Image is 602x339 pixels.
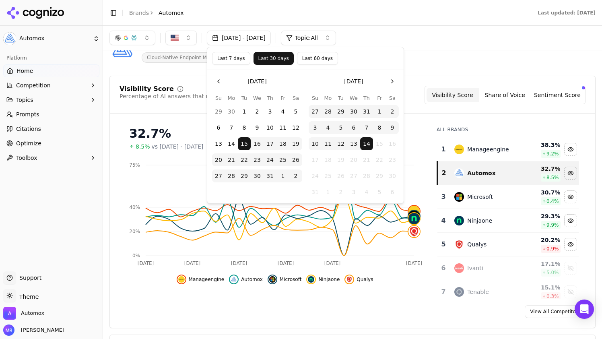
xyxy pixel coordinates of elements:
[454,168,464,178] img: automox
[19,35,90,42] span: Automox
[441,168,446,178] div: 2
[3,32,16,45] img: Automox
[525,305,586,318] a: View All Competitors
[546,174,559,181] span: 8.5 %
[524,141,560,149] div: 38.3 %
[207,31,271,45] button: [DATE] - [DATE]
[454,216,464,225] img: ninjaone
[289,153,302,166] button: Saturday, July 26th, 2025, selected
[467,240,487,248] div: Qualys
[264,169,276,182] button: Thursday, July 31st, 2025, selected
[546,222,559,228] span: 9.9 %
[132,253,140,258] tspan: 0%
[3,122,99,135] a: Citations
[129,126,421,141] div: 32.7%
[3,93,99,106] button: Topics
[406,260,423,266] tspan: [DATE]
[212,153,225,166] button: Sunday, July 20th, 2025, selected
[289,94,302,102] th: Saturday
[309,137,322,150] button: Sunday, August 10th, 2025, selected
[309,121,322,134] button: Sunday, August 3rd, 2025, selected
[225,169,238,182] button: Monday, July 28th, 2025, selected
[531,88,583,102] button: Sentiment Score
[467,169,495,177] div: Automox
[251,121,264,134] button: Wednesday, July 9th, 2025
[454,145,464,154] img: manageengine
[324,260,341,266] tspan: [DATE]
[437,185,579,209] tr: 3microsoftMicrosoft30.7%0.4%Hide microsoft data
[276,94,289,102] th: Friday
[3,137,99,150] a: Optimize
[357,276,373,283] span: Qualys
[467,288,489,296] div: Tenable
[280,276,302,283] span: Microsoft
[264,94,276,102] th: Thursday
[454,192,464,202] img: microsoft
[373,94,386,102] th: Friday
[360,137,373,150] button: Today, Thursday, August 14th, 2025, selected
[189,276,225,283] span: Manageengine
[3,307,44,320] button: Open organization switcher
[212,105,225,118] button: Sunday, June 29th, 2025
[225,94,238,102] th: Monday
[467,217,492,225] div: Ninjaone
[546,151,559,157] span: 9.2 %
[467,264,483,272] div: Ivanti
[386,75,399,88] button: Go to the Next Month
[441,287,446,297] div: 7
[427,88,479,102] button: Visibility Score
[289,121,302,134] button: Saturday, July 12th, 2025
[441,263,446,273] div: 6
[454,240,464,249] img: qualys
[178,276,185,283] img: manageengine
[120,86,174,92] div: Visibility Score
[120,92,262,100] div: Percentage of AI answers that mention your brand
[360,121,373,134] button: Thursday, August 7th, 2025, selected
[3,307,16,320] img: Automox
[297,52,338,65] button: Last 60 days
[441,145,446,154] div: 1
[3,79,99,92] button: Competition
[3,108,99,121] a: Prompts
[229,275,263,284] button: Hide automox data
[238,121,251,134] button: Tuesday, July 8th, 2025
[276,137,289,150] button: Friday, July 18th, 2025, selected
[322,137,334,150] button: Monday, August 11th, 2025, selected
[347,94,360,102] th: Wednesday
[334,137,347,150] button: Tuesday, August 12th, 2025, selected
[308,276,314,283] img: ninjaone
[408,226,420,237] img: qualys
[212,169,225,182] button: Sunday, July 27th, 2025, selected
[575,300,594,319] div: Open Intercom Messenger
[138,260,154,266] tspan: [DATE]
[278,260,294,266] tspan: [DATE]
[546,198,559,205] span: 0.4 %
[238,105,251,118] button: Tuesday, July 1st, 2025
[564,143,577,156] button: Hide manageengine data
[21,310,44,317] span: Automox
[467,145,509,153] div: Manageengine
[524,188,560,196] div: 30.7 %
[441,216,446,225] div: 4
[159,9,184,17] span: Automox
[212,75,225,88] button: Go to the Previous Month
[441,192,446,202] div: 3
[564,285,577,298] button: Show tenable data
[437,161,579,185] tr: 2automoxAutomox32.7%8.5%Hide automox data
[524,165,560,173] div: 32.7 %
[524,283,560,291] div: 15.1 %
[322,105,334,118] button: Monday, July 28th, 2025, selected
[212,94,302,182] table: July 2025
[408,206,420,217] img: manageengine
[238,137,251,150] button: Tuesday, July 15th, 2025, selected
[437,209,579,233] tr: 4ninjaoneNinjaone29.3%9.9%Hide ninjaone data
[225,137,238,150] button: Monday, July 14th, 2025
[225,121,238,134] button: Monday, July 7th, 2025
[276,105,289,118] button: Friday, July 4th, 2025
[322,94,334,102] th: Monday
[251,105,264,118] button: Wednesday, July 2nd, 2025
[347,137,360,150] button: Wednesday, August 13th, 2025, selected
[437,126,579,133] div: All Brands
[129,10,149,16] a: Brands
[254,52,294,65] button: Last 30 days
